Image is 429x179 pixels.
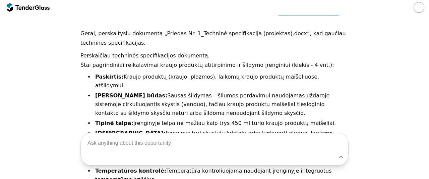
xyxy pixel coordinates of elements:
[94,91,349,118] li: Sausas šildymas – šilumos perdavimui naudojamas uždaroje sistemoje cirkuliuojantis skystis (vandu...
[80,60,349,70] p: Štai pagrindiniai reikalavimai kraujo produktų atitirpinimo ir šildymo įrenginiui (kiekis - 4 vnt.):
[94,73,349,90] li: Kraujo produktų (kraujo, plazmos), laikomų kraujo produktų maišeliuose, atšildymui.
[80,51,349,60] p: Perskaičiau techninės specifikacijos dokumentą.
[95,74,124,80] strong: Paskirtis:
[95,92,167,99] strong: [PERSON_NAME] būdas:
[94,119,349,128] li: Įrenginyje telpa ne mažiau kaip trys 450 ml tūrio kraujo produktų maišeliai.
[80,29,349,48] p: Gerai, perskaitysiu dokumentą „Priedas Nr. 1_Techninė specifikacija (projektas).docx“, kad gaučia...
